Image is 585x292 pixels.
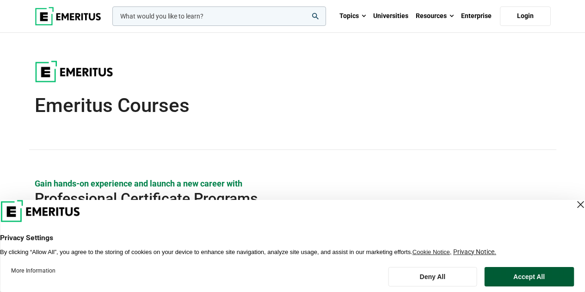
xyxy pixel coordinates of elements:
[112,6,326,26] input: woocommerce-product-search-field-0
[35,178,551,189] p: Gain hands-on experience and launch a new career with
[35,189,499,208] h2: Professional Certificate Programs
[500,6,551,26] a: Login
[35,61,113,82] img: University Logo White
[35,94,551,117] h1: Emeritus Courses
